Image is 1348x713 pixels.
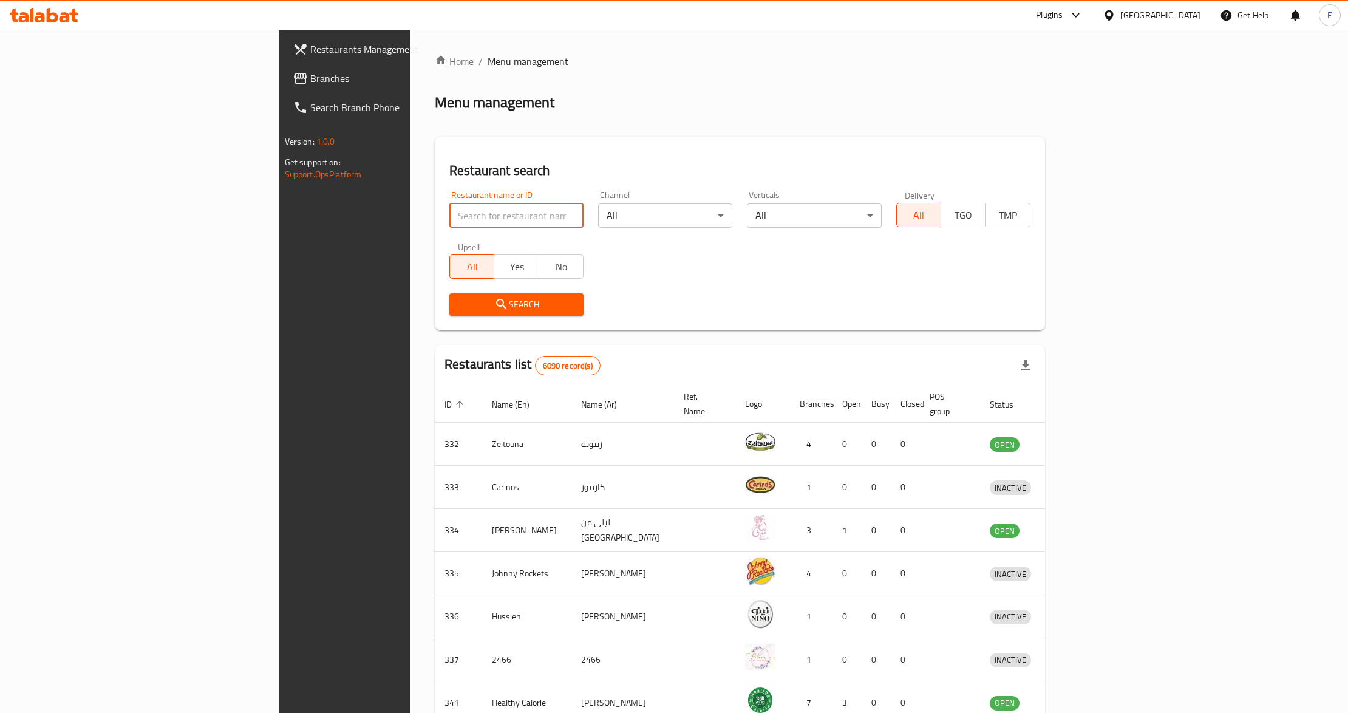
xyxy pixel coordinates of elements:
td: 0 [862,638,891,681]
span: INACTIVE [990,653,1031,667]
td: 3 [790,509,832,552]
span: POS group [930,389,965,418]
img: Carinos [745,469,775,500]
td: زيتونة [571,423,674,466]
span: Name (Ar) [581,397,633,412]
td: 0 [862,423,891,466]
td: 2466 [571,638,674,681]
div: OPEN [990,696,1020,711]
span: INACTIVE [990,610,1031,624]
span: 1.0.0 [316,134,335,149]
a: Search Branch Phone [284,93,504,122]
td: 1 [790,595,832,638]
td: 0 [832,638,862,681]
div: Export file [1011,351,1040,380]
span: Search [459,297,574,312]
img: Leila Min Lebnan [745,513,775,543]
button: TGO [941,203,985,227]
button: All [449,254,494,279]
th: Open [832,386,862,423]
span: Version: [285,134,315,149]
div: All [747,203,881,228]
span: Branches [310,71,494,86]
td: 0 [891,509,920,552]
nav: breadcrumb [435,54,1045,69]
div: OPEN [990,437,1020,452]
th: Branches [790,386,832,423]
td: 0 [862,595,891,638]
img: 2466 [745,642,775,672]
span: Search Branch Phone [310,100,494,115]
td: 0 [832,466,862,509]
h2: Restaurants list [444,355,601,375]
td: 1 [790,466,832,509]
td: 4 [790,423,832,466]
button: TMP [985,203,1030,227]
a: Restaurants Management [284,35,504,64]
span: OPEN [990,524,1020,538]
span: TMP [991,206,1026,224]
td: 0 [891,552,920,595]
td: ليلى من [GEOGRAPHIC_DATA] [571,509,674,552]
h2: Restaurant search [449,162,1030,180]
td: 4 [790,552,832,595]
td: 0 [862,552,891,595]
span: 6090 record(s) [536,360,600,372]
span: Get support on: [285,154,341,170]
span: All [455,258,489,276]
span: ID [444,397,468,412]
label: Delivery [905,191,935,199]
div: Plugins [1036,8,1063,22]
button: Yes [494,254,539,279]
div: Total records count [535,356,601,375]
td: 0 [832,552,862,595]
th: Closed [891,386,920,423]
button: No [539,254,584,279]
td: 0 [891,466,920,509]
td: [PERSON_NAME] [571,552,674,595]
td: 0 [832,595,862,638]
img: Hussien [745,599,775,629]
div: INACTIVE [990,480,1031,495]
td: [PERSON_NAME] [571,595,674,638]
span: Menu management [488,54,568,69]
td: 0 [891,423,920,466]
td: Carinos [482,466,571,509]
td: كارينوز [571,466,674,509]
span: All [902,206,936,224]
span: Ref. Name [684,389,721,418]
img: Johnny Rockets [745,556,775,586]
label: Upsell [458,242,480,251]
span: No [544,258,579,276]
span: OPEN [990,438,1020,452]
td: Hussien [482,595,571,638]
a: Branches [284,64,504,93]
td: 0 [891,638,920,681]
td: Zeitouna [482,423,571,466]
td: 0 [891,595,920,638]
button: All [896,203,941,227]
span: OPEN [990,696,1020,710]
td: [PERSON_NAME] [482,509,571,552]
td: 1 [832,509,862,552]
td: 1 [790,638,832,681]
div: All [598,203,732,228]
span: Yes [499,258,534,276]
td: 2466 [482,638,571,681]
th: Logo [735,386,790,423]
img: Zeitouna [745,426,775,457]
td: Johnny Rockets [482,552,571,595]
span: Status [990,397,1029,412]
td: 0 [862,466,891,509]
span: INACTIVE [990,481,1031,495]
span: Name (En) [492,397,545,412]
span: Restaurants Management [310,42,494,56]
button: Search [449,293,584,316]
td: 0 [832,423,862,466]
td: 0 [862,509,891,552]
span: INACTIVE [990,567,1031,581]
